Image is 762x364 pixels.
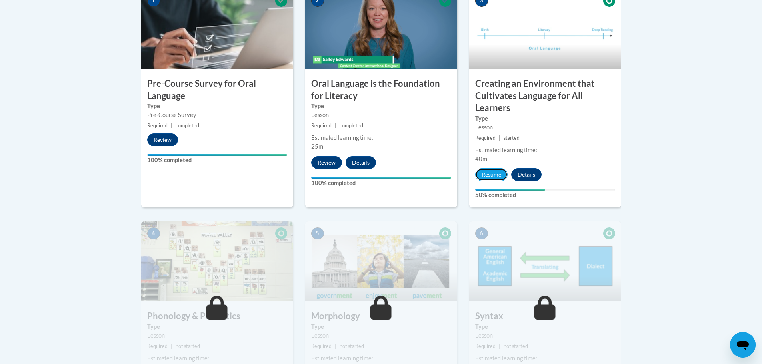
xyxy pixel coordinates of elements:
[311,354,451,363] div: Estimated learning time:
[475,135,496,141] span: Required
[335,343,336,349] span: |
[475,155,487,162] span: 40m
[475,114,615,123] label: Type
[475,168,508,181] button: Resume
[504,135,520,141] span: started
[730,332,756,358] iframe: Button to launch messaging window
[311,343,332,349] span: Required
[311,133,451,142] div: Estimated learning time:
[305,78,457,102] h3: Oral Language is the Foundation for Literacy
[475,189,545,191] div: Your progress
[311,322,451,331] label: Type
[147,133,178,146] button: Review
[147,154,287,156] div: Your progress
[340,343,364,349] span: not started
[147,111,287,119] div: Pre-Course Survey
[499,343,500,349] span: |
[147,102,287,111] label: Type
[340,123,363,129] span: completed
[311,102,451,111] label: Type
[475,191,615,199] label: 50% completed
[311,111,451,119] div: Lesson
[475,322,615,331] label: Type
[475,227,488,239] span: 6
[499,135,500,141] span: |
[147,227,160,239] span: 4
[311,179,451,187] label: 100% completed
[469,78,621,114] h3: Creating an Environment that Cultivates Language for All Learners
[147,331,287,340] div: Lesson
[469,221,621,301] img: Course Image
[176,123,199,129] span: completed
[147,354,287,363] div: Estimated learning time:
[305,310,457,322] h3: Morphology
[141,78,293,102] h3: Pre-Course Survey for Oral Language
[346,156,376,169] button: Details
[311,143,323,150] span: 25m
[141,221,293,301] img: Course Image
[311,227,324,239] span: 5
[147,343,168,349] span: Required
[147,322,287,331] label: Type
[147,123,168,129] span: Required
[475,354,615,363] div: Estimated learning time:
[141,310,293,322] h3: Phonology & Phonetics
[171,343,172,349] span: |
[305,221,457,301] img: Course Image
[475,343,496,349] span: Required
[311,177,451,179] div: Your progress
[171,123,172,129] span: |
[475,146,615,155] div: Estimated learning time:
[475,123,615,132] div: Lesson
[311,123,332,129] span: Required
[511,168,542,181] button: Details
[504,343,528,349] span: not started
[475,331,615,340] div: Lesson
[335,123,336,129] span: |
[311,331,451,340] div: Lesson
[147,156,287,165] label: 100% completed
[176,343,200,349] span: not started
[469,310,621,322] h3: Syntax
[311,156,342,169] button: Review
